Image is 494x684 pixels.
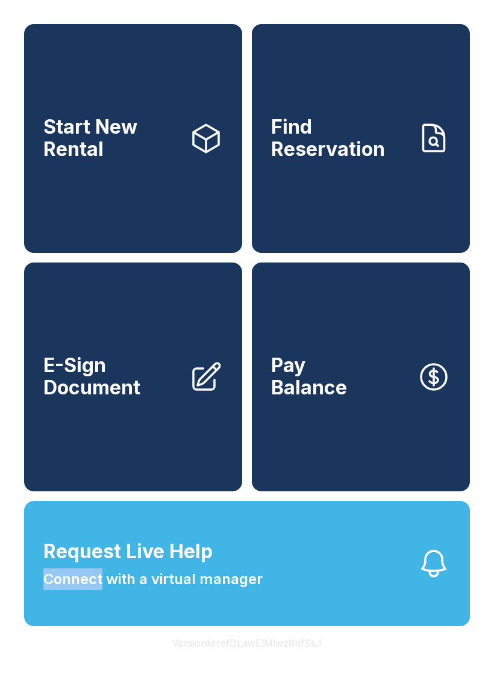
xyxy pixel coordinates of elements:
span: Start New Rental [43,116,180,160]
a: Start New Rental [24,24,242,253]
span: E-Sign Document [43,355,180,399]
span: Connect with a virtual manager [43,568,263,590]
span: Pay Balance [271,355,347,399]
button: Request Live HelpConnect with a virtual manager [24,501,470,626]
button: PayBalance [252,263,470,491]
span: Request Live Help [43,537,213,566]
a: E-Sign Document [24,263,242,491]
span: Find Reservation [271,116,407,160]
a: Find Reservation [252,24,470,253]
button: VersionkrrefDLawElMlwz8nfSsJ [163,626,331,660]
